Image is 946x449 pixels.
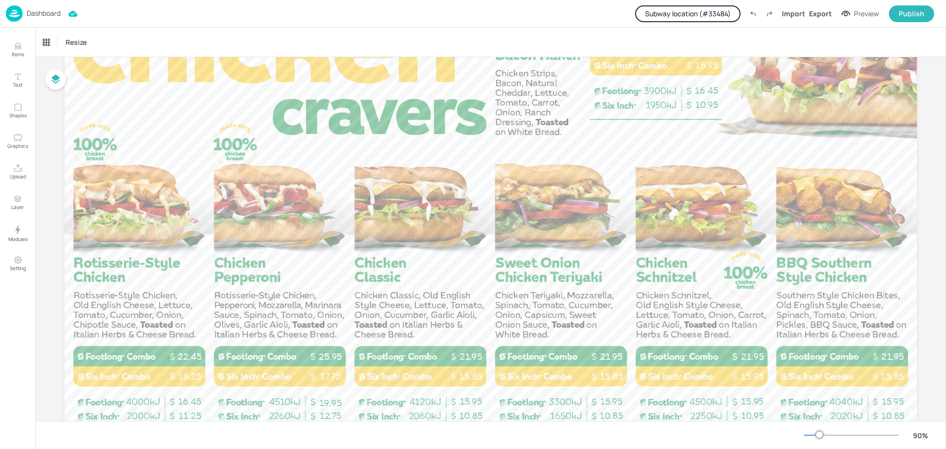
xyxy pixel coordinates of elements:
[594,350,629,363] p: 21.95
[459,411,483,421] span: 10.85
[635,5,741,22] button: Subway location (#33484)
[172,370,207,382] p: 16.25
[460,396,482,407] span: 15.95
[782,8,805,19] div: Import
[27,10,61,17] p: Dashboard
[761,5,778,22] label: Redo (Ctrl + Y)
[594,370,629,382] p: 15.85
[453,350,488,363] p: 21.95
[741,411,764,421] span: 10.95
[875,350,910,363] p: 21.95
[178,411,201,421] span: 11.25
[735,370,770,382] p: 15.95
[741,396,764,407] span: 15.95
[695,100,718,110] span: 10.95
[899,8,924,19] div: Publish
[689,59,724,71] p: 15.95
[453,370,488,382] p: 15.85
[881,396,904,407] span: 15.95
[854,8,879,19] div: Preview
[600,411,623,421] span: 10.85
[313,350,348,363] p: 25.95
[735,350,770,363] p: 21.95
[695,85,718,96] span: 16.45
[889,5,934,22] button: Publish
[909,430,932,441] div: 90 %
[809,8,832,19] div: Export
[836,6,885,21] button: Preview
[881,411,905,421] span: 10.85
[172,350,207,363] p: 22.45
[600,396,623,407] span: 15.95
[6,5,23,22] img: logo-86c26b7e.jpg
[64,37,89,47] span: Resize
[744,5,761,22] label: Undo (Ctrl + Z)
[320,411,341,421] span: 12.75
[875,370,910,382] p: 15.85
[313,370,348,382] p: 17.75
[178,396,202,407] span: 16.45
[319,398,341,409] span: 19.95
